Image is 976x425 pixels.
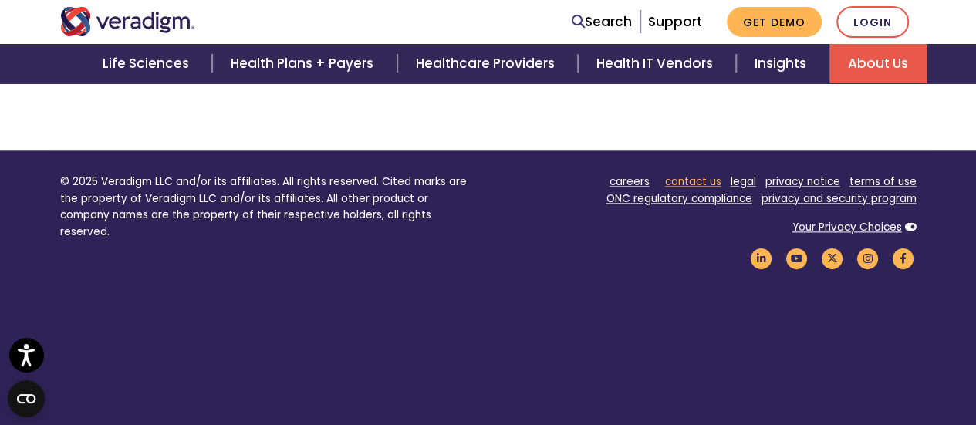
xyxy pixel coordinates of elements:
a: Veradigm Instagram Link [855,251,881,265]
a: Support [648,12,702,31]
a: privacy and security program [762,191,917,206]
button: Open CMP widget [8,380,45,417]
a: Your Privacy Choices [792,220,902,234]
a: Search [572,12,632,32]
a: Veradigm Facebook Link [890,251,917,265]
a: Health Plans + Payers [212,44,397,83]
a: Health IT Vendors [578,44,736,83]
a: privacy notice [765,174,840,189]
a: Life Sciences [84,44,212,83]
a: Healthcare Providers [397,44,578,83]
a: Veradigm Twitter Link [819,251,846,265]
p: © 2025 Veradigm LLC and/or its affiliates. All rights reserved. Cited marks are the property of V... [60,174,477,241]
a: ONC regulatory compliance [606,191,752,206]
a: careers [610,174,650,189]
img: Veradigm logo [60,7,195,36]
a: Login [836,6,909,38]
a: About Us [829,44,927,83]
a: Veradigm YouTube Link [784,251,810,265]
a: contact us [665,174,721,189]
a: Get Demo [727,7,822,37]
a: legal [731,174,756,189]
a: terms of use [849,174,917,189]
a: Insights [736,44,829,83]
a: Veradigm LinkedIn Link [748,251,775,265]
